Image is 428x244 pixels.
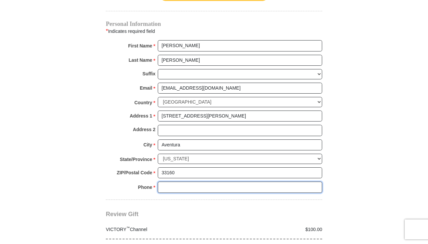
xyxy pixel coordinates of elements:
strong: ZIP/Postal Code [117,168,152,177]
strong: City [143,140,152,149]
strong: Phone [138,183,152,192]
sup: ™ [126,226,130,230]
strong: State/Province [120,155,152,164]
span: Review Gift [106,211,138,217]
strong: Suffix [142,69,155,78]
div: $100.00 [214,226,326,233]
strong: Address 1 [130,111,152,121]
div: VICTORY Channel [103,226,214,233]
strong: Address 2 [133,125,155,134]
strong: First Name [128,41,152,50]
div: Indicates required field [106,27,322,36]
strong: Last Name [129,55,152,65]
strong: Email [140,83,152,93]
strong: Country [134,98,152,107]
h4: Personal Information [106,21,322,27]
